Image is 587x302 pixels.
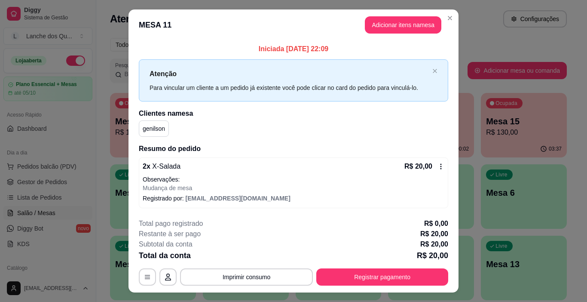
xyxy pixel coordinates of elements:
[404,161,432,172] p: R$ 20,00
[143,194,444,203] p: Registrado por:
[143,161,180,172] p: 2 x
[143,124,165,133] p: genilson
[143,175,444,184] p: Observações:
[424,219,448,229] p: R$ 0,00
[432,68,437,74] button: close
[420,229,448,239] p: R$ 20,00
[316,268,448,286] button: Registrar pagamento
[139,108,448,119] h2: Clientes na mesa
[139,219,203,229] p: Total pago registrado
[420,239,448,250] p: R$ 20,00
[139,229,201,239] p: Restante à ser pago
[186,195,290,202] span: [EMAIL_ADDRESS][DOMAIN_NAME]
[417,250,448,262] p: R$ 20,00
[128,9,459,40] header: MESA 11
[139,44,448,54] p: Iniciada [DATE] 22:09
[139,250,191,262] p: Total da conta
[365,16,441,34] button: Adicionar itens namesa
[139,144,448,154] h2: Resumo do pedido
[150,83,429,92] div: Para vincular um cliente a um pedido já existente você pode clicar no card do pedido para vinculá...
[139,239,193,250] p: Subtotal da conta
[180,268,313,286] button: Imprimir consumo
[150,68,429,79] p: Atenção
[443,11,457,25] button: Close
[150,163,180,170] span: X-Salada
[432,68,437,74] span: close
[143,184,444,192] p: Mudança de mesa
